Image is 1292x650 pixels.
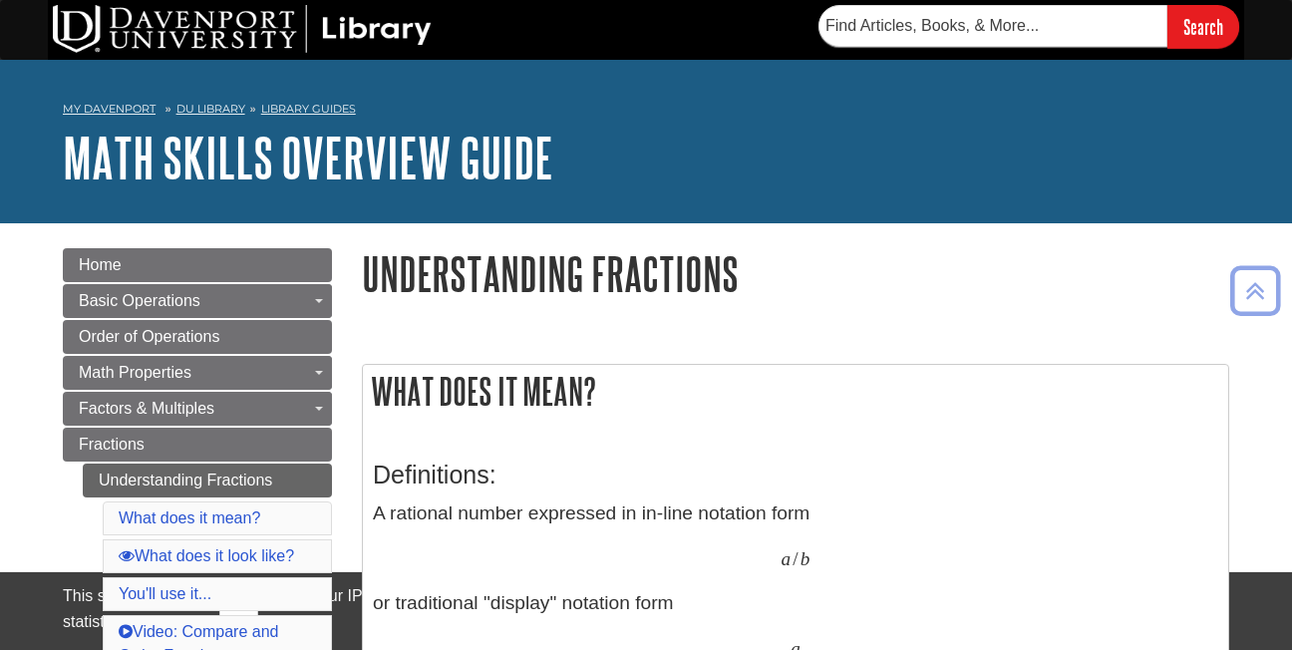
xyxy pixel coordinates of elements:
[818,5,1167,47] input: Find Articles, Books, & More...
[1223,277,1287,304] a: Back to Top
[79,292,200,309] span: Basic Operations
[261,102,356,116] a: Library Guides
[79,328,219,345] span: Order of Operations
[79,400,214,417] span: Factors & Multiples
[782,547,792,570] span: a
[362,248,1229,299] h1: Understanding Fractions
[63,356,332,390] a: Math Properties
[793,547,798,570] span: /
[79,436,145,453] span: Fractions
[119,585,211,602] a: You'll use it...
[79,364,191,381] span: Math Properties
[63,248,332,282] a: Home
[801,547,810,570] span: b
[1167,5,1239,48] input: Search
[53,5,432,53] img: DU Library
[63,320,332,354] a: Order of Operations
[373,461,1218,489] h3: Definitions:
[363,365,1228,418] h2: What does it mean?
[83,464,332,497] a: Understanding Fractions
[119,547,294,564] a: What does it look like?
[63,284,332,318] a: Basic Operations
[119,509,260,526] a: What does it mean?
[818,5,1239,48] form: Searches DU Library's articles, books, and more
[63,428,332,462] a: Fractions
[63,96,1229,128] nav: breadcrumb
[63,392,332,426] a: Factors & Multiples
[63,101,156,118] a: My Davenport
[176,102,245,116] a: DU Library
[63,127,553,188] a: Math Skills Overview Guide
[79,256,122,273] span: Home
